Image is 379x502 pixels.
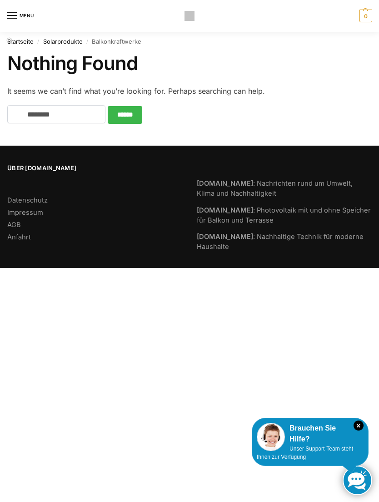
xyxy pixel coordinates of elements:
a: [DOMAIN_NAME]: Nachrichten rund um Umwelt, Klima und Nachhaltigkeit [197,179,353,198]
span: Über [DOMAIN_NAME] [7,164,182,173]
nav: Breadcrumb [7,32,372,52]
a: Anfahrt [7,233,31,241]
button: Menu [7,9,34,23]
h1: Nothing Found [7,52,372,75]
a: AGB [7,221,21,229]
span: / [83,38,92,46]
span: Unser Support-Team steht Ihnen zur Verfügung [257,446,353,460]
div: Brauchen Sie Hilfe? [257,423,364,445]
a: Impressum [7,208,43,217]
img: Customer service [257,423,285,451]
p: It seems we can’t find what you’re looking for. Perhaps searching can help. [7,86,372,96]
img: Solaranlagen, Speicheranlagen und Energiesparprodukte [185,11,194,21]
strong: [DOMAIN_NAME] [197,179,253,188]
strong: [DOMAIN_NAME] [197,206,253,214]
a: [DOMAIN_NAME]: Nachhaltige Technik für moderne Haushalte [197,233,364,251]
a: 0 [357,10,372,22]
a: Datenschutz [7,196,48,204]
nav: Cart contents [357,10,372,22]
strong: [DOMAIN_NAME] [197,233,253,241]
a: Solarprodukte [43,38,83,45]
span: 0 [359,10,372,22]
a: Startseite [7,38,34,45]
span: / [34,38,43,46]
i: Schließen [354,421,364,431]
a: [DOMAIN_NAME]: Photovoltaik mit und ohne Speicher für Balkon und Terrasse [197,206,371,224]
